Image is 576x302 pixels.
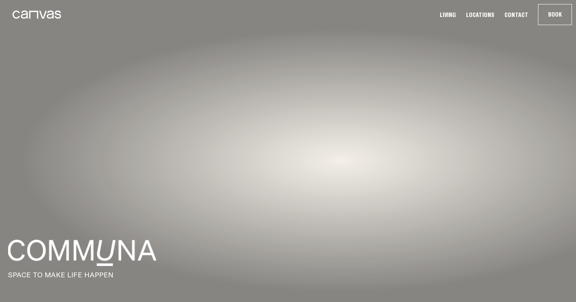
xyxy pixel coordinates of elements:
a: Contact [502,11,531,19]
a: Locations [464,11,497,19]
button: Book [538,4,572,25]
p: SPACE TO MAKE LIFE HAPPEN [8,270,568,280]
a: Living [437,11,458,19]
img: f04c9ce801152f45bcdbb394012f34b369c57f26-4501x793.png [8,240,156,266]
